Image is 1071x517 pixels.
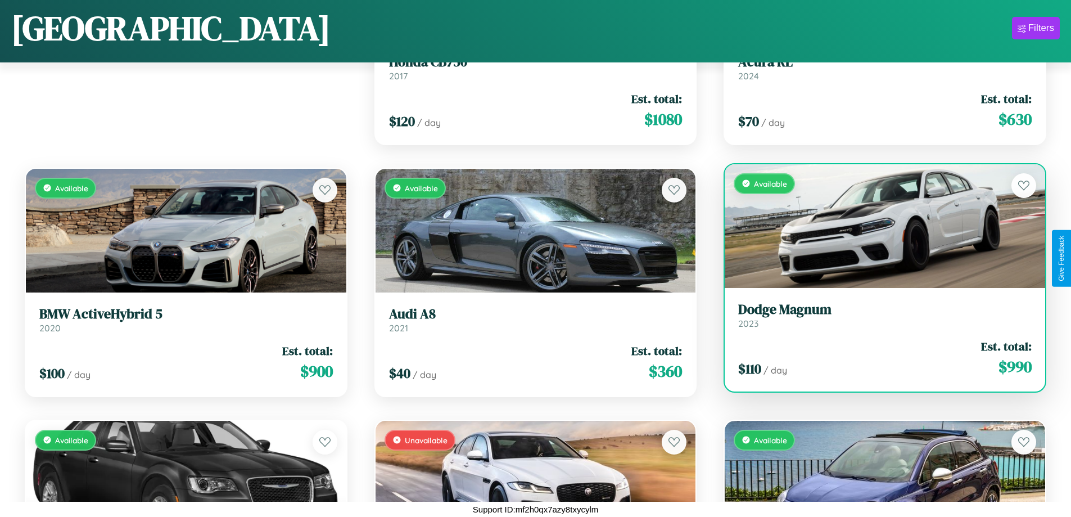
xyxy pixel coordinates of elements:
a: Audi A82021 [389,306,683,334]
h3: Honda CB750 [389,54,683,70]
span: Available [55,435,88,445]
span: $ 100 [39,364,65,383]
div: Filters [1028,23,1054,34]
span: 2020 [39,322,61,334]
span: / day [763,365,787,376]
span: Available [754,179,787,188]
span: Est. total: [981,91,1032,107]
h3: Audi A8 [389,306,683,322]
span: $ 70 [738,112,759,131]
span: $ 900 [300,360,333,383]
a: Dodge Magnum2023 [738,302,1032,329]
span: / day [67,369,91,380]
span: $ 120 [389,112,415,131]
span: Available [405,183,438,193]
a: Acura RL2024 [738,54,1032,82]
div: Give Feedback [1058,236,1065,281]
span: $ 360 [649,360,682,383]
h3: Acura RL [738,54,1032,70]
h3: BMW ActiveHybrid 5 [39,306,333,322]
span: $ 990 [998,356,1032,378]
span: 2023 [738,318,758,329]
h1: [GEOGRAPHIC_DATA] [11,5,331,51]
span: $ 1080 [644,108,682,131]
a: BMW ActiveHybrid 52020 [39,306,333,334]
span: $ 40 [389,364,410,383]
span: Est. total: [981,338,1032,354]
span: Est. total: [282,343,333,359]
span: Unavailable [405,435,448,445]
span: Available [754,435,787,445]
p: Support ID: mf2h0qx7azy8txycylm [473,502,598,517]
span: 2017 [389,70,408,82]
span: Est. total: [631,343,682,359]
span: / day [761,117,785,128]
span: / day [417,117,441,128]
h3: Dodge Magnum [738,302,1032,318]
a: Honda CB7502017 [389,54,683,82]
button: Filters [1012,17,1060,39]
span: Est. total: [631,91,682,107]
span: 2024 [738,70,759,82]
span: / day [413,369,436,380]
span: $ 110 [738,359,761,378]
span: 2021 [389,322,408,334]
span: Available [55,183,88,193]
span: $ 630 [998,108,1032,131]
